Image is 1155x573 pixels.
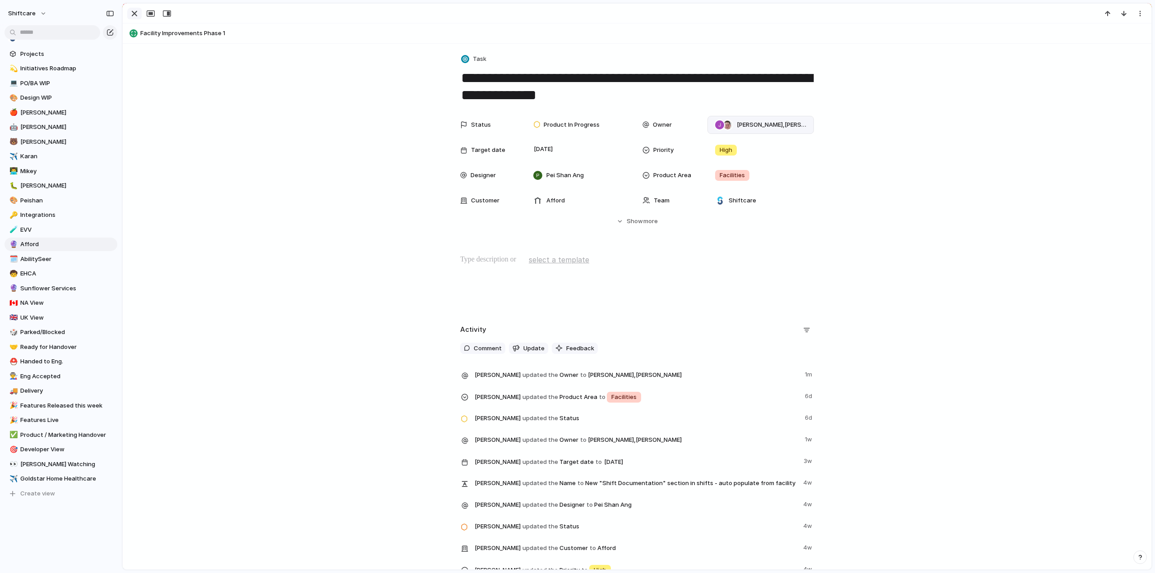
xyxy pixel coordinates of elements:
[552,343,598,354] button: Feedback
[475,435,521,445] span: [PERSON_NAME]
[8,401,17,410] button: 🎉
[20,64,114,73] span: Initiatives Roadmap
[5,355,117,368] div: ⛑️Handed to Eng.
[9,371,16,381] div: 👨‍🏭
[5,194,117,207] a: 🎨Peishan
[9,122,16,133] div: 🤖
[20,196,114,205] span: Peishan
[588,435,682,445] span: [PERSON_NAME] , [PERSON_NAME]
[8,138,17,147] button: 🐻
[471,171,496,180] span: Designer
[9,151,16,162] div: ✈️
[522,393,558,402] span: updated the
[8,328,17,337] button: 🎲
[546,171,584,180] span: Pei Shan Ang
[522,479,558,488] span: updated the
[5,267,117,280] a: 🧒EHCA
[8,357,17,366] button: ⛑️
[596,458,602,467] span: to
[8,108,17,117] button: 🍎
[5,370,117,383] a: 👨‍🏭Eng Accepted
[20,445,114,454] span: Developer View
[20,50,114,59] span: Projects
[5,487,117,500] button: Create view
[599,393,605,402] span: to
[20,79,114,88] span: PO/BA WIP
[475,414,521,423] span: [PERSON_NAME]
[460,213,814,229] button: Showmore
[8,225,17,234] button: 🧪
[9,283,16,293] div: 🔮
[527,253,591,266] button: select a template
[20,138,114,147] span: [PERSON_NAME]
[531,144,555,155] span: [DATE]
[5,311,117,325] div: 🇬🇧UK View
[5,106,117,119] div: 🍎[PERSON_NAME]
[5,179,117,193] div: 🐛[PERSON_NAME]
[8,240,17,249] button: 🔮
[5,91,117,105] a: 🎨Design WIP
[9,386,16,396] div: 🚚
[475,500,521,509] span: [PERSON_NAME]
[5,428,117,442] a: ✅Product / Marketing Handover
[20,313,114,322] span: UK View
[20,240,114,249] span: Afford
[5,150,117,163] a: ✈️Karan
[9,445,16,455] div: 🎯
[804,455,814,466] span: 3w
[8,372,17,381] button: 👨‍🏭
[8,255,17,264] button: 🗓️
[588,371,682,380] span: [PERSON_NAME] , [PERSON_NAME]
[9,166,16,176] div: 👨‍💻
[20,401,114,410] span: Features Released this week
[8,9,36,18] span: shiftcare
[9,254,16,264] div: 🗓️
[566,344,594,353] span: Feedback
[20,386,114,395] span: Delivery
[9,298,16,308] div: 🇨🇦
[590,544,596,553] span: to
[20,357,114,366] span: Handed to Eng.
[475,520,798,532] span: Status
[9,225,16,235] div: 🧪
[20,108,114,117] span: [PERSON_NAME]
[8,474,17,483] button: ✈️
[9,181,16,191] div: 🐛
[459,53,489,66] button: Task
[5,252,117,266] a: 🗓️AbilitySeer
[9,312,16,323] div: 🇬🇧
[5,282,117,295] div: 🔮Sunflower Services
[5,443,117,456] a: 🎯Developer View
[8,93,17,102] button: 🎨
[475,433,799,446] span: Owner
[9,107,16,118] div: 🍎
[471,146,505,155] span: Target date
[509,343,548,354] button: Update
[8,386,17,395] button: 🚚
[653,146,674,155] span: Priority
[5,135,117,149] a: 🐻[PERSON_NAME]
[8,167,17,176] button: 👨‍💻
[522,544,558,553] span: updated the
[9,195,16,206] div: 🎨
[594,500,632,509] span: Pei Shan Ang
[805,368,814,379] span: 1m
[20,328,114,337] span: Parked/Blocked
[5,208,117,222] a: 🔑Integrations
[20,343,114,352] span: Ready for Handover
[9,269,16,279] div: 🧒
[475,479,521,488] span: [PERSON_NAME]
[5,120,117,134] a: 🤖[PERSON_NAME]
[475,455,798,468] span: Target date
[522,414,558,423] span: updated the
[20,269,114,278] span: EHCA
[720,171,745,180] span: Facilities
[643,217,658,226] span: more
